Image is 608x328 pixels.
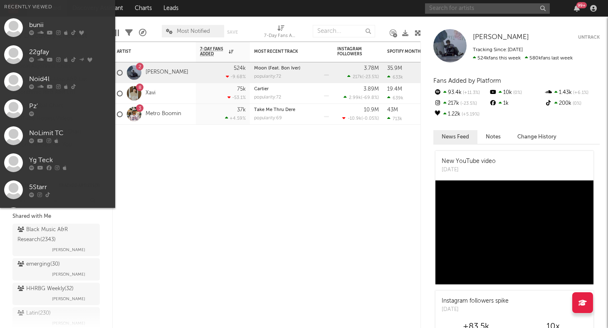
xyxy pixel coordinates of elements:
input: Search... [313,25,375,37]
div: 93.4k [433,87,489,98]
div: 200k [544,98,600,109]
button: News Feed [433,130,477,144]
button: Notes [477,130,509,144]
span: +11.3 % [462,91,480,95]
span: 580k fans last week [473,56,573,61]
div: Recently Viewed [4,2,111,12]
button: Change History [509,130,565,144]
div: Most Recent Track [254,49,316,54]
button: Save [227,30,238,35]
div: Instagram followers spike [442,297,509,306]
div: ( ) [342,116,379,121]
a: [PERSON_NAME] [473,33,529,42]
div: Shared with Me [12,212,100,222]
div: Cartier [254,87,329,91]
span: +5.19 % [460,112,479,117]
div: 10.9M [364,107,379,113]
div: emerging ( 30 ) [17,259,60,269]
div: [DATE] [442,306,509,314]
button: Untrack [578,33,600,42]
div: 3.89M [363,86,379,92]
div: Yg Teck [29,155,111,165]
div: Latin ( 230 ) [17,308,51,318]
span: [PERSON_NAME] [473,34,529,41]
a: Cartier [254,87,269,91]
div: Edit Columns [112,21,119,45]
div: Take Me Thru Dere [254,108,329,112]
div: 633k [387,74,403,80]
div: 713k [387,116,402,121]
div: Pz' [29,101,111,111]
input: Search for artists [425,3,550,14]
span: 7-Day Fans Added [200,47,227,57]
a: Moon (Feat. Bon Iver) [254,66,300,71]
div: ( ) [344,95,379,100]
div: popularity: 72 [254,74,281,79]
span: -69.8 % [362,96,378,100]
div: 99 + [576,2,587,8]
div: popularity: 69 [254,116,282,121]
div: Spotify Monthly Listeners [387,49,450,54]
div: -9.68 % [226,74,246,79]
a: [PERSON_NAME] [146,69,188,76]
div: 7-Day Fans Added (7-Day Fans Added) [264,21,297,45]
div: Filters [125,21,133,45]
a: HHRBG Weekly(32)[PERSON_NAME] [12,283,100,305]
div: [DATE] [442,166,496,174]
span: -23.5 % [459,101,477,106]
div: 5Starr [29,182,111,192]
a: Take Me Thru Dere [254,108,295,112]
span: 0 % [512,91,522,95]
div: 35.9M [387,66,402,71]
span: Fans Added by Platform [433,78,501,84]
a: Xavi [146,90,156,97]
div: 217k [433,98,489,109]
div: 3.78M [364,66,379,71]
div: 19.4M [387,86,402,92]
div: 524k [234,66,246,71]
span: -10.9k [348,116,361,121]
div: 75k [237,86,246,92]
div: New YouTube video [442,157,496,166]
div: Noid4l [29,74,111,84]
div: NoLimit TC [29,128,111,138]
div: Instagram Followers [337,47,366,57]
span: Most Notified [177,29,210,34]
div: 7-Day Fans Added (7-Day Fans Added) [264,31,297,41]
div: 43M [387,107,398,113]
div: +4.59 % [225,116,246,121]
div: 10k [489,87,544,98]
span: 524k fans this week [473,56,521,61]
div: Moon (Feat. Bon Iver) [254,66,329,71]
div: 1.22k [433,109,489,120]
div: Artist [117,49,179,54]
div: bunii [29,20,111,30]
span: 2.99k [349,96,361,100]
div: 1k [489,98,544,109]
span: Tracking Since: [DATE] [473,47,523,52]
a: Black Music A&R Research(2343)[PERSON_NAME] [12,224,100,256]
span: [PERSON_NAME] [52,269,85,279]
span: +6.1 % [572,91,588,95]
div: popularity: 72 [254,95,281,100]
span: [PERSON_NAME] [52,294,85,304]
span: -23.5 % [363,75,378,79]
span: 0 % [571,101,581,106]
div: 639k [387,95,403,101]
button: 99+ [574,5,580,12]
div: A&R Pipeline [139,21,146,45]
div: 1.43k [544,87,600,98]
div: 22gfay [29,47,111,57]
div: ( ) [347,74,379,79]
div: HHRBG Weekly ( 32 ) [17,284,74,294]
div: -53.1 % [227,95,246,100]
a: Metro Boomin [146,111,181,118]
div: 37k [237,107,246,113]
div: Black Music A&R Research ( 2343 ) [17,225,93,245]
span: -0.05 % [363,116,378,121]
span: [PERSON_NAME] [52,245,85,255]
span: 217k [353,75,362,79]
a: emerging(30)[PERSON_NAME] [12,258,100,281]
